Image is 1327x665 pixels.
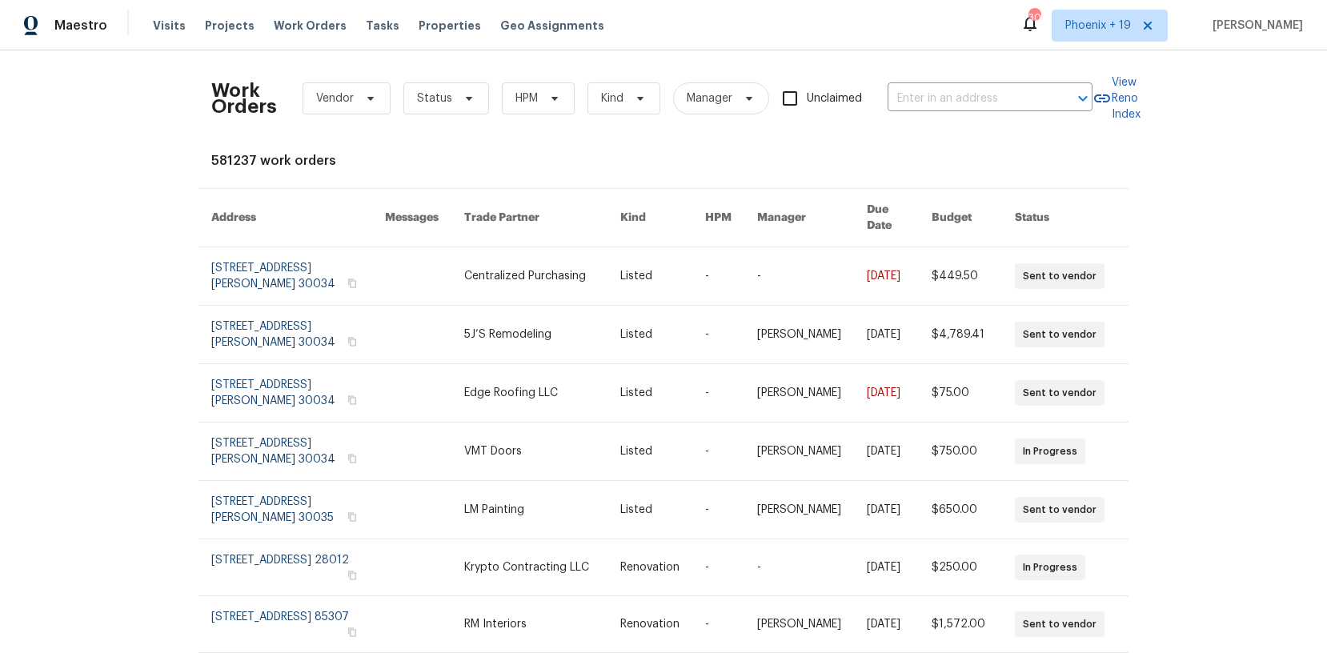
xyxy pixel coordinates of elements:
[692,364,744,423] td: -
[345,451,359,466] button: Copy Address
[1206,18,1303,34] span: [PERSON_NAME]
[687,90,732,106] span: Manager
[744,596,854,653] td: [PERSON_NAME]
[419,18,481,34] span: Properties
[692,423,744,481] td: -
[345,335,359,349] button: Copy Address
[607,247,692,306] td: Listed
[919,189,1002,247] th: Budget
[451,247,607,306] td: Centralized Purchasing
[198,189,372,247] th: Address
[601,90,623,106] span: Kind
[692,481,744,539] td: -
[451,481,607,539] td: LM Painting
[345,625,359,639] button: Copy Address
[451,423,607,481] td: VMT Doors
[854,189,919,247] th: Due Date
[345,568,359,583] button: Copy Address
[692,247,744,306] td: -
[451,596,607,653] td: RM Interiors
[372,189,451,247] th: Messages
[607,364,692,423] td: Listed
[1002,189,1129,247] th: Status
[274,18,347,34] span: Work Orders
[607,423,692,481] td: Listed
[744,306,854,364] td: [PERSON_NAME]
[205,18,255,34] span: Projects
[607,481,692,539] td: Listed
[744,247,854,306] td: -
[451,189,607,247] th: Trade Partner
[211,82,277,114] h2: Work Orders
[607,189,692,247] th: Kind
[1072,87,1094,110] button: Open
[607,596,692,653] td: Renovation
[744,481,854,539] td: [PERSON_NAME]
[807,90,862,107] span: Unclaimed
[744,423,854,481] td: [PERSON_NAME]
[888,86,1048,111] input: Enter in an address
[607,306,692,364] td: Listed
[345,393,359,407] button: Copy Address
[1092,74,1141,122] a: View Reno Index
[692,306,744,364] td: -
[744,539,854,596] td: -
[366,20,399,31] span: Tasks
[744,364,854,423] td: [PERSON_NAME]
[607,539,692,596] td: Renovation
[1028,10,1040,26] div: 304
[515,90,538,106] span: HPM
[692,539,744,596] td: -
[451,364,607,423] td: Edge Roofing LLC
[54,18,107,34] span: Maestro
[744,189,854,247] th: Manager
[345,276,359,290] button: Copy Address
[345,510,359,524] button: Copy Address
[153,18,186,34] span: Visits
[451,539,607,596] td: Krypto Contracting LLC
[417,90,452,106] span: Status
[211,153,1116,169] div: 581237 work orders
[451,306,607,364] td: 5J’S Remodeling
[500,18,604,34] span: Geo Assignments
[692,596,744,653] td: -
[316,90,354,106] span: Vendor
[692,189,744,247] th: HPM
[1065,18,1131,34] span: Phoenix + 19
